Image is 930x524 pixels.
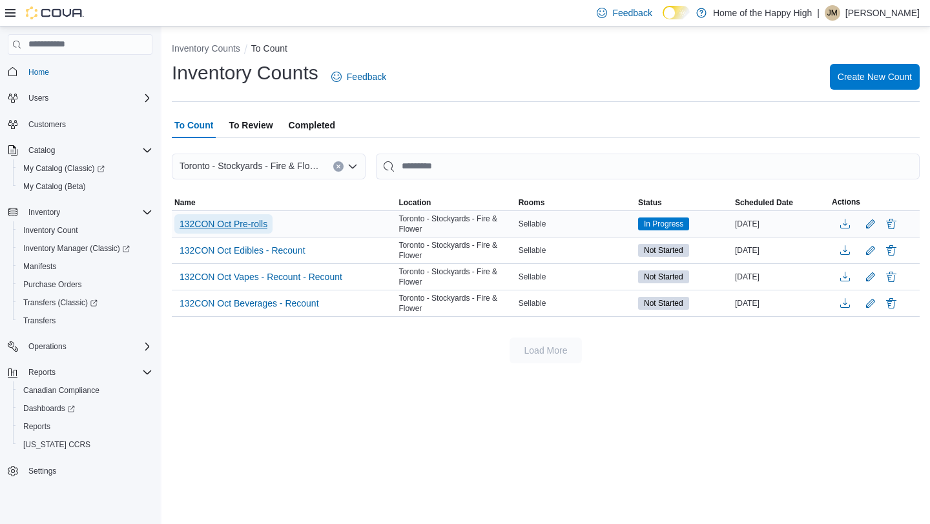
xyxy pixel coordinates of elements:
[883,243,899,258] button: Delete
[519,197,545,208] span: Rooms
[172,195,396,210] button: Name
[863,214,878,234] button: Edit count details
[23,90,152,106] span: Users
[644,245,683,256] span: Not Started
[18,419,56,434] a: Reports
[3,461,158,480] button: Settings
[174,214,273,234] button: 132CON Oct Pre-rolls
[3,203,158,221] button: Inventory
[663,6,690,19] input: Dark Mode
[18,179,152,194] span: My Catalog (Beta)
[13,381,158,399] button: Canadian Compliance
[229,112,273,138] span: To Review
[18,223,152,238] span: Inventory Count
[347,161,358,172] button: Open list of options
[28,466,56,476] span: Settings
[644,271,683,283] span: Not Started
[516,296,635,311] div: Sellable
[863,267,878,287] button: Edit count details
[735,197,793,208] span: Scheduled Date
[172,60,318,86] h1: Inventory Counts
[18,277,87,292] a: Purchase Orders
[23,117,71,132] a: Customers
[23,279,82,290] span: Purchase Orders
[23,143,152,158] span: Catalog
[23,181,86,192] span: My Catalog (Beta)
[845,5,920,21] p: [PERSON_NAME]
[827,5,838,21] span: JM
[644,297,683,309] span: Not Started
[635,195,732,210] button: Status
[883,216,899,232] button: Delete
[23,439,90,450] span: [US_STATE] CCRS
[638,217,689,230] span: In Progress
[612,6,652,19] span: Feedback
[825,5,840,21] div: Jayrell McDonald
[18,437,152,452] span: Washington CCRS
[516,216,635,232] div: Sellable
[180,297,319,310] span: 132CON Oct Beverages - Recount
[174,112,213,138] span: To Count
[18,161,110,176] a: My Catalog (Classic)
[18,419,152,434] span: Reports
[18,383,105,398] a: Canadian Compliance
[23,339,152,354] span: Operations
[398,197,431,208] span: Location
[817,5,820,21] p: |
[18,277,152,292] span: Purchase Orders
[398,293,513,314] span: Toronto - Stockyards - Fire & Flower
[13,221,158,239] button: Inventory Count
[398,240,513,261] span: Toronto - Stockyards - Fire & Flower
[644,218,683,230] span: In Progress
[18,241,152,256] span: Inventory Manager (Classic)
[830,64,920,90] button: Create New Count
[23,205,152,220] span: Inventory
[13,159,158,177] a: My Catalog (Classic)
[516,269,635,285] div: Sellable
[13,418,158,436] button: Reports
[398,267,513,287] span: Toronto - Stockyards - Fire & Flower
[28,341,67,352] span: Operations
[18,295,103,310] a: Transfers (Classic)
[638,197,662,208] span: Status
[18,161,152,176] span: My Catalog (Classic)
[18,437,96,452] a: [US_STATE] CCRS
[516,243,635,258] div: Sellable
[638,297,689,310] span: Not Started
[13,239,158,257] a: Inventory Manager (Classic)
[3,115,158,134] button: Customers
[23,365,152,380] span: Reports
[883,296,899,311] button: Delete
[638,244,689,257] span: Not Started
[174,294,324,313] button: 132CON Oct Beverages - Recount
[18,383,152,398] span: Canadian Compliance
[23,403,75,414] span: Dashboards
[732,243,829,258] div: [DATE]
[23,339,72,354] button: Operations
[376,154,920,179] input: This is a search bar. After typing your query, hit enter to filter the results lower in the page.
[23,261,56,272] span: Manifests
[832,197,860,207] span: Actions
[23,243,130,254] span: Inventory Manager (Classic)
[180,244,305,257] span: 132CON Oct Edibles - Recount
[174,267,347,287] button: 132CON Oct Vapes - Recount - Recount
[26,6,84,19] img: Cova
[863,241,878,260] button: Edit count details
[396,195,515,210] button: Location
[23,225,78,236] span: Inventory Count
[13,312,158,330] button: Transfers
[28,67,49,77] span: Home
[863,294,878,313] button: Edit count details
[23,116,152,132] span: Customers
[23,463,152,479] span: Settings
[883,269,899,285] button: Delete
[23,297,98,308] span: Transfers (Classic)
[28,145,55,156] span: Catalog
[23,365,61,380] button: Reports
[23,143,60,158] button: Catalog
[23,90,54,106] button: Users
[251,43,287,54] button: To Count
[3,89,158,107] button: Users
[180,158,320,174] span: Toronto - Stockyards - Fire & Flower
[28,93,48,103] span: Users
